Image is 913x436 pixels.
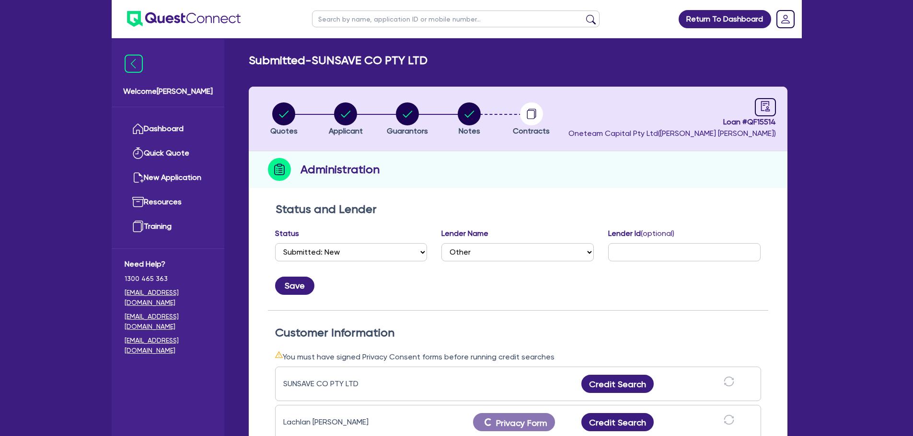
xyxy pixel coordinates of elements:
[125,274,211,284] span: 1300 465 363
[270,126,298,135] span: Quotes
[724,414,734,425] span: sync
[459,126,480,135] span: Notes
[312,11,600,27] input: Search by name, application ID or mobile number...
[268,158,291,181] img: step-icon
[275,277,314,295] button: Save
[127,11,241,27] img: quest-connect-logo-blue
[568,129,776,138] span: Oneteam Capital Pty Ltd ( [PERSON_NAME] [PERSON_NAME] )
[473,413,555,431] button: LoadingPrivacy Form
[773,7,798,32] a: Dropdown toggle
[125,312,211,332] a: [EMAIL_ADDRESS][DOMAIN_NAME]
[275,228,299,239] label: Status
[457,102,481,137] button: Notes
[568,116,776,128] span: Loan # QF15514
[125,190,211,214] a: Resources
[760,101,771,112] span: audit
[132,196,144,208] img: resources
[513,126,550,135] span: Contracts
[300,161,380,178] h2: Administration
[132,221,144,232] img: training
[275,326,761,340] h2: Customer Information
[721,376,737,392] button: sync
[387,126,428,135] span: Guarantors
[581,375,654,393] button: Credit Search
[125,117,211,141] a: Dashboard
[275,351,283,358] span: warning
[276,202,761,216] h2: Status and Lender
[249,54,428,67] h2: Submitted - SUNSAVE CO PTY LTD
[328,102,363,137] button: Applicant
[283,378,403,390] div: SUNSAVE CO PTY LTD
[275,351,761,363] div: You must have signed Privacy Consent forms before running credit searches
[721,414,737,431] button: sync
[132,147,144,159] img: quick-quote
[484,418,493,427] div: Loading
[283,416,403,428] div: Lachlan [PERSON_NAME]
[679,10,771,28] a: Return To Dashboard
[132,172,144,183] img: new-application
[581,413,654,431] button: Credit Search
[441,228,488,239] label: Lender Name
[386,102,428,137] button: Guarantors
[125,141,211,166] a: Quick Quote
[641,229,674,238] span: (optional)
[123,86,213,97] span: Welcome [PERSON_NAME]
[125,258,211,270] span: Need Help?
[608,228,674,239] label: Lender Id
[512,102,550,137] button: Contracts
[329,126,363,135] span: Applicant
[125,335,211,356] a: [EMAIL_ADDRESS][DOMAIN_NAME]
[125,288,211,308] a: [EMAIL_ADDRESS][DOMAIN_NAME]
[125,166,211,190] a: New Application
[125,214,211,239] a: Training
[270,102,298,137] button: Quotes
[724,376,734,387] span: sync
[125,55,143,73] img: icon-menu-close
